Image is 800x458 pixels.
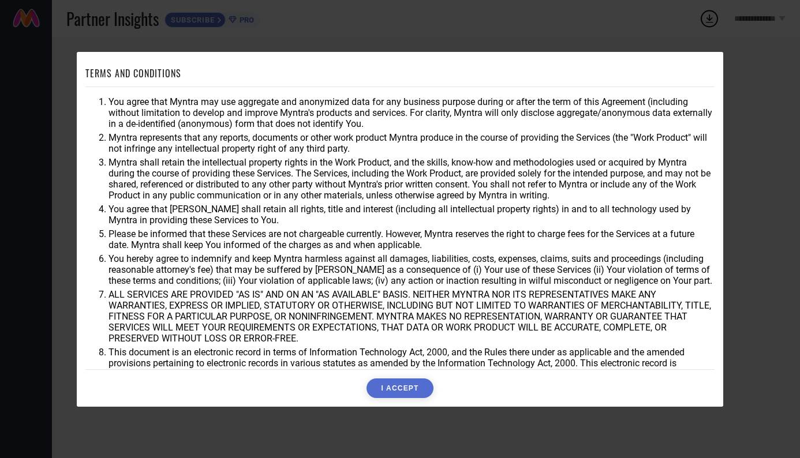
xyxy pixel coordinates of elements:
li: ALL SERVICES ARE PROVIDED "AS IS" AND ON AN "AS AVAILABLE" BASIS. NEITHER MYNTRA NOR ITS REPRESEN... [109,289,715,344]
li: You agree that [PERSON_NAME] shall retain all rights, title and interest (including all intellect... [109,204,715,226]
li: Please be informed that these Services are not chargeable currently. However, Myntra reserves the... [109,228,715,250]
button: I ACCEPT [367,378,433,398]
li: This document is an electronic record in terms of Information Technology Act, 2000, and the Rules... [109,347,715,380]
li: Myntra shall retain the intellectual property rights in the Work Product, and the skills, know-ho... [109,157,715,201]
li: You agree that Myntra may use aggregate and anonymized data for any business purpose during or af... [109,96,715,129]
h1: TERMS AND CONDITIONS [85,66,181,80]
li: Myntra represents that any reports, documents or other work product Myntra produce in the course ... [109,132,715,154]
li: You hereby agree to indemnify and keep Myntra harmless against all damages, liabilities, costs, e... [109,253,715,286]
